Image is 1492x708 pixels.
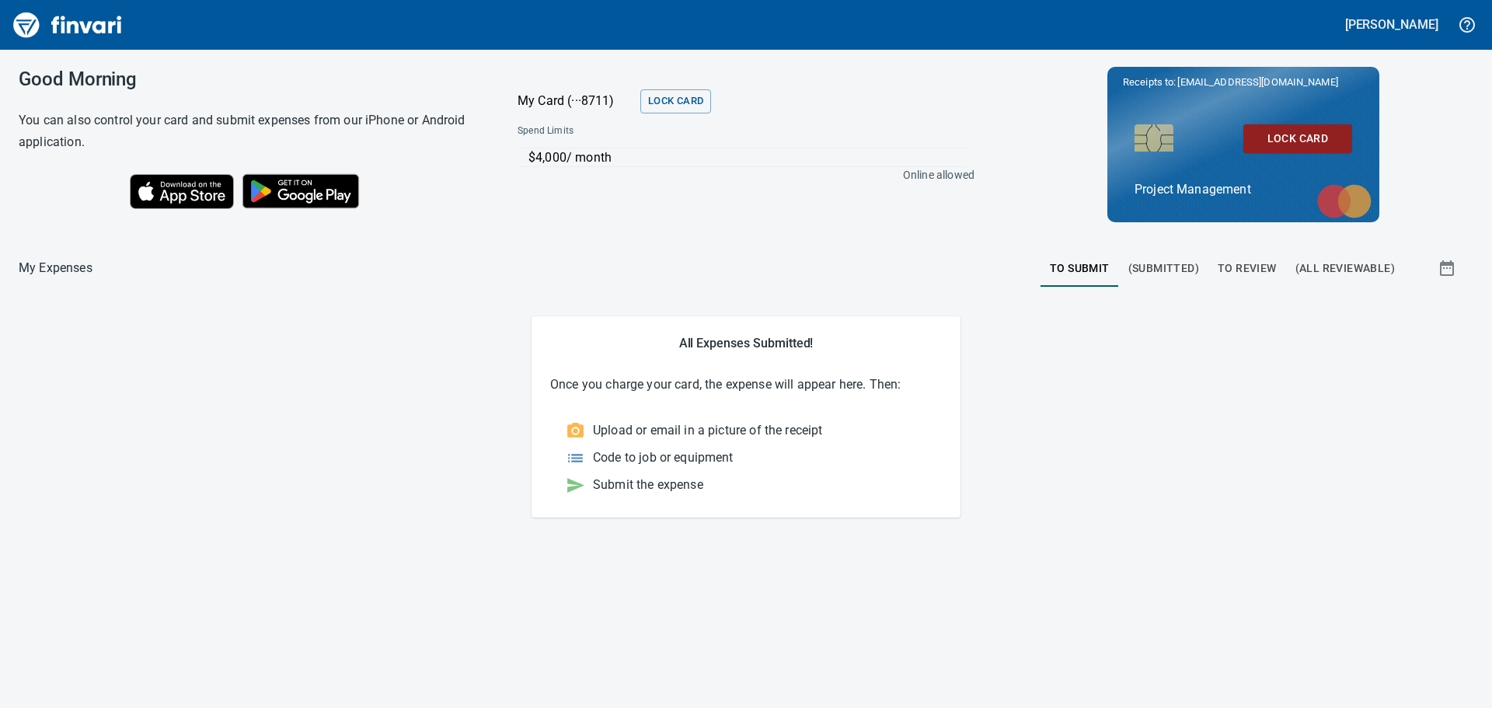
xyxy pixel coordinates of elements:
[19,110,479,153] h6: You can also control your card and submit expenses from our iPhone or Android application.
[593,421,822,440] p: Upload or email in a picture of the receipt
[1256,129,1340,148] span: Lock Card
[1050,259,1110,278] span: To Submit
[505,167,974,183] p: Online allowed
[1424,249,1473,287] button: Show transactions within a particular date range
[518,124,772,139] span: Spend Limits
[528,148,967,167] p: $4,000 / month
[1345,16,1438,33] h5: [PERSON_NAME]
[19,259,92,277] p: My Expenses
[1135,180,1352,199] p: Project Management
[550,335,942,351] h5: All Expenses Submitted!
[19,68,479,90] h3: Good Morning
[1295,259,1395,278] span: (All Reviewable)
[1243,124,1352,153] button: Lock Card
[518,92,634,110] p: My Card (···8711)
[1123,75,1364,90] p: Receipts to:
[234,166,368,217] img: Get it on Google Play
[1341,12,1442,37] button: [PERSON_NAME]
[130,174,234,209] img: Download on the App Store
[9,6,126,44] img: Finvari
[550,375,942,394] p: Once you charge your card, the expense will appear here. Then:
[593,448,734,467] p: Code to job or equipment
[19,259,92,277] nav: breadcrumb
[593,476,703,494] p: Submit the expense
[1218,259,1277,278] span: To Review
[1176,75,1339,89] span: [EMAIL_ADDRESS][DOMAIN_NAME]
[1309,176,1379,226] img: mastercard.svg
[640,89,711,113] button: Lock Card
[1128,259,1199,278] span: (Submitted)
[648,92,703,110] span: Lock Card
